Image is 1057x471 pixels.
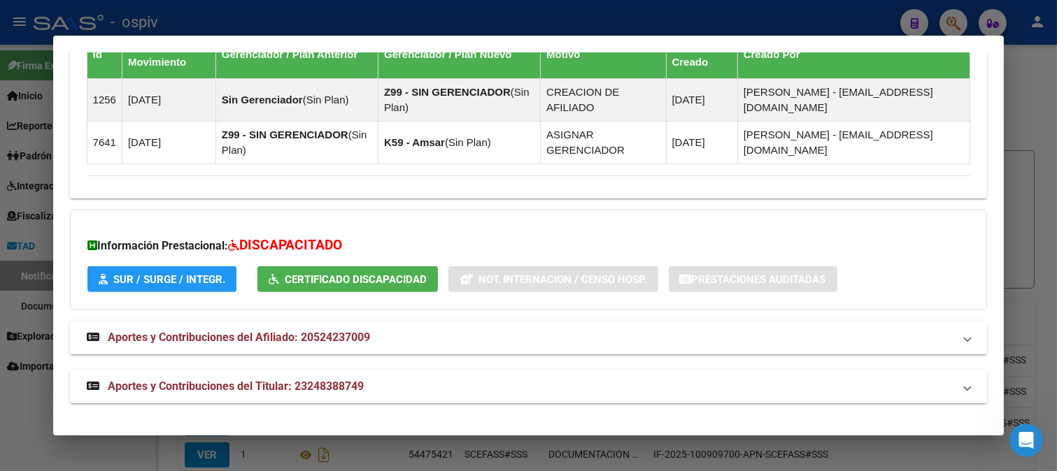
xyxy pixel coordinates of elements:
[257,266,438,292] button: Certificado Discapacidad
[692,273,826,286] span: Prestaciones Auditadas
[384,136,445,148] strong: K59 - Amsar
[666,78,737,121] td: [DATE]
[669,266,837,292] button: Prestaciones Auditadas
[222,129,348,140] strong: Z99 - SIN GERENCIADOR
[70,321,988,354] mat-expansion-panel-header: Aportes y Contribuciones del Afiliado: 20524237009
[215,30,378,78] th: Gerenciador / Plan Anterior
[222,129,367,156] span: Sin Plan
[378,78,541,121] td: ( )
[378,30,541,78] th: Gerenciador / Plan Nuevo
[87,30,122,78] th: Id
[87,121,122,164] td: 7641
[737,121,970,164] td: [PERSON_NAME] - [EMAIL_ADDRESS][DOMAIN_NAME]
[122,30,215,78] th: Fecha Movimiento
[448,266,658,292] button: Not. Internacion / Censo Hosp.
[666,30,737,78] th: Fecha Creado
[239,237,342,253] span: DISCAPACITADO
[108,331,370,344] span: Aportes y Contribuciones del Afiliado: 20524237009
[285,273,427,286] span: Certificado Discapacidad
[737,30,970,78] th: Creado Por
[666,121,737,164] td: [DATE]
[215,121,378,164] td: ( )
[70,370,988,403] mat-expansion-panel-header: Aportes y Contribuciones del Titular: 23248388749
[108,379,364,393] span: Aportes y Contribuciones del Titular: 23248388749
[448,136,488,148] span: Sin Plan
[122,78,215,121] td: [DATE]
[478,273,647,286] span: Not. Internacion / Censo Hosp.
[737,78,970,121] td: [PERSON_NAME] - [EMAIL_ADDRESS][DOMAIN_NAME]
[541,78,666,121] td: CREACION DE AFILIADO
[113,273,225,286] span: SUR / SURGE / INTEGR.
[1009,423,1043,457] iframe: Intercom live chat
[87,235,970,256] h3: Información Prestacional:
[215,78,378,121] td: ( )
[541,121,666,164] td: ASIGNAR GERENCIADOR
[384,86,511,98] strong: Z99 - SIN GERENCIADOR
[87,266,236,292] button: SUR / SURGE / INTEGR.
[222,94,303,106] strong: Sin Gerenciador
[122,121,215,164] td: [DATE]
[306,94,346,106] span: Sin Plan
[378,121,541,164] td: ( )
[87,78,122,121] td: 1256
[541,30,666,78] th: Motivo
[384,86,530,113] span: Sin Plan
